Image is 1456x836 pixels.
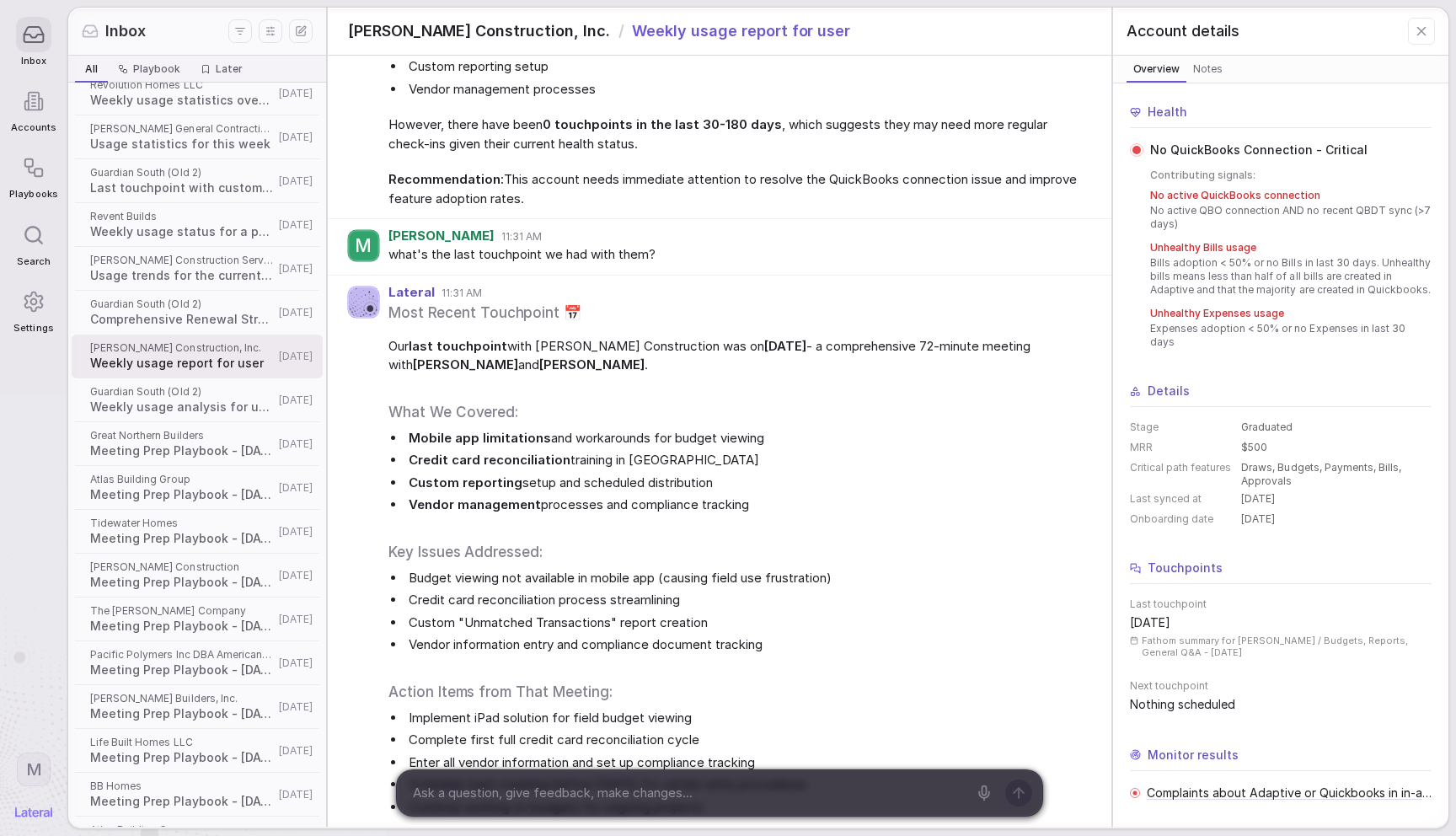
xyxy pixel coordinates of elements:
span: BB Homes [90,780,274,793]
span: All [85,62,98,76]
a: Accounts [9,75,57,142]
li: Budget viewing not available in mobile app (causing field use frustration) [405,569,1084,588]
span: [DATE] [279,700,313,714]
span: Account details [1127,20,1239,42]
span: [PERSON_NAME] Construction [90,560,274,574]
span: Inbox [105,20,146,42]
span: Meeting Prep Playbook - [DATE] 10:13 [90,618,274,635]
span: [DATE] [279,437,313,451]
a: Settings [9,276,57,342]
span: Meeting Prep Playbook - [DATE] 20:00 [90,793,274,810]
a: [PERSON_NAME] ConstructionMeeting Prep Playbook - [DATE] 10:06[DATE] [72,554,323,598]
strong: [PERSON_NAME] [413,356,518,372]
span: [PERSON_NAME] Construction Service LLC [90,254,274,267]
a: Atlas Building GroupMeeting Prep Playbook - [DATE] 19:59[DATE] [72,466,323,510]
span: No QuickBooks Connection - Critical [1150,142,1368,158]
span: Atlas Building Group [90,473,274,486]
h3: Action Items from That Meeting: [388,682,1084,702]
li: setup and scheduled distribution [405,474,1084,493]
a: Guardian South (Old 2)Comprehensive Renewal Strategy for Guardian South (Old 2)[DATE] [72,291,323,335]
span: [DATE] [279,350,313,363]
span: Draws, Budgets, Payments, Bills, Approvals [1241,461,1432,488]
span: Lateral [388,286,435,300]
li: Vendor information entry and compliance document tracking [405,635,1084,655]
span: Weekly usage report for user [90,355,274,372]
span: Overview [1130,61,1183,78]
h3: Key Issues Addressed: [388,542,1084,562]
span: [PERSON_NAME] [388,229,495,244]
span: Meeting Prep Playbook - [DATE] 20:00 [90,749,274,766]
span: Life Built Homes LLC [90,736,274,749]
strong: Recommendation: [388,171,504,187]
a: [PERSON_NAME] Construction Service LLCUsage trends for the current week[DATE] [72,247,323,291]
button: Filters [228,19,252,43]
h2: Most Recent Touchpoint 📅 [388,302,1084,324]
li: Custom reporting setup [405,57,1084,77]
button: New thread [289,19,313,43]
span: Later [216,62,243,76]
a: [PERSON_NAME] Builders, Inc.Meeting Prep Playbook - [DATE] 10:16[DATE] [72,685,323,729]
span: [DATE] [279,788,313,801]
img: Agent avatar [348,287,379,318]
a: Inbox [9,8,57,75]
a: Pacific Polymers Inc DBA American Foam ExpertsMeeting Prep Playbook - [DATE] 10:16[DATE] [72,641,323,685]
span: Notes [1190,61,1226,78]
span: Contributing signals: [1150,169,1432,182]
a: Guardian South (Old 2)Weekly usage analysis for user[DATE] [72,378,323,422]
span: [DATE] [279,131,313,144]
span: [DATE] [279,525,313,539]
span: Unhealthy Expenses usage [1150,307,1432,320]
span: No active QuickBooks connection [1150,189,1432,202]
span: Inbox [21,56,46,67]
span: Our with [PERSON_NAME] Construction was on - a comprehensive 72-minute meeting with and . [388,337,1084,375]
span: [DATE] [279,174,313,188]
span: M [26,758,42,780]
dt: Critical path features [1130,461,1232,474]
span: [PERSON_NAME] General Contracting, Inc. [90,122,274,136]
span: / [618,20,624,42]
span: Accounts [11,122,56,133]
span: 11:31 AM [501,230,542,244]
span: Last touchpoint with customer [90,180,274,196]
span: No active QBO connection AND no recent QBDT sync (>7 days) [1150,204,1432,231]
strong: Vendor management [409,496,541,512]
li: Enter all vendor information and set up compliance tracking [405,753,1084,773]
span: Health [1148,104,1187,121]
span: [DATE] [279,481,313,495]
span: Comprehensive Renewal Strategy for Guardian South (Old 2) [90,311,274,328]
li: Credit card reconciliation process streamlining [405,591,1084,610]
span: [DATE] [279,87,313,100]
strong: Mobile app limitations [409,430,551,446]
span: Search [17,256,51,267]
span: Usage trends for the current week [90,267,274,284]
span: Tidewater Homes [90,517,274,530]
img: Lateral [15,807,52,817]
dt: MRR [1130,441,1232,454]
span: [DATE] [1241,512,1275,526]
span: Expenses adoption < 50% or no Expenses in last 30 days [1150,322,1432,349]
span: Playbooks [9,189,57,200]
span: Monitor results [1148,747,1239,764]
span: Meeting Prep Playbook - [DATE] 10:05 [90,530,274,547]
a: Great Northern BuildersMeeting Prep Playbook - [DATE] 10:01[DATE] [72,422,323,466]
a: [PERSON_NAME] Construction, Inc.Weekly usage report for user[DATE] [72,335,323,378]
span: Bills adoption < 50% or no Bills in last 30 days. Unhealthy bills means less than half of all bil... [1150,256,1432,297]
span: Touchpoints [1148,560,1223,576]
span: [DATE] [1130,614,1170,631]
span: M [355,235,372,257]
a: Revent BuildsWeekly usage status for a product/service[DATE] [72,203,323,247]
strong: 0 touchpoints in the last 30-180 days [543,116,782,132]
span: Revent Builds [90,210,274,223]
dt: Stage [1130,421,1232,434]
a: Guardian South (Old 2)Last touchpoint with customer[DATE] [72,159,323,203]
span: [PERSON_NAME] Construction, Inc. [348,20,610,42]
span: Pacific Polymers Inc DBA American Foam Experts [90,648,274,662]
span: [PERSON_NAME] Builders, Inc. [90,692,274,705]
dt: Onboarding date [1130,512,1232,526]
dt: Last synced at [1130,492,1232,506]
span: [DATE] [279,744,313,758]
h3: What We Covered: [388,402,1084,422]
li: Complete first full credit card reconciliation cycle [405,731,1084,750]
span: Weekly usage statistics overview [90,92,274,109]
a: [PERSON_NAME] General Contracting, Inc.Usage statistics for this week[DATE] [72,115,323,159]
